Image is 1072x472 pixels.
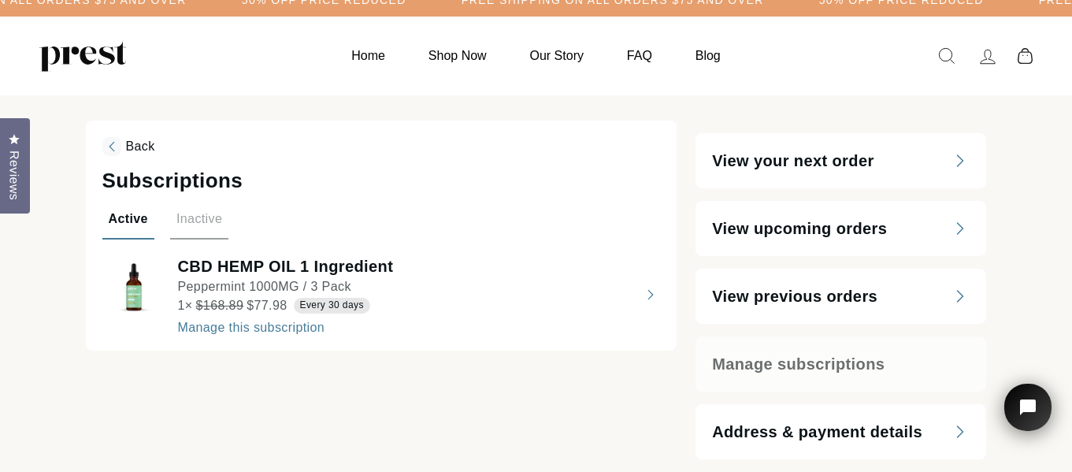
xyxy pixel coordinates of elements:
a: FAQ [607,40,672,71]
span: Manage subscriptions [712,353,885,375]
span: Inactive [176,212,222,225]
a: View upcoming orders [696,201,986,256]
span: View your next order [712,150,874,172]
a: View previous orders [696,269,986,324]
a: Home [332,40,405,71]
a: Blog [676,40,740,71]
span: Back [102,137,155,156]
a: Shop Now [409,40,506,71]
span: Reviews [4,151,24,200]
a: Manage subscriptions [696,336,986,392]
div: Filter subscriptions by status [102,210,661,240]
span: Active [109,212,148,225]
iframe: Tidio Chat [984,362,1072,472]
a: View your next order [696,133,986,188]
span: View previous orders [712,285,877,307]
a: Our Story [510,40,603,71]
span: Back [126,139,155,153]
span: Address & payment details [712,421,922,443]
span: Subscriptions [102,169,243,192]
span: View upcoming orders [712,217,887,240]
ul: Primary [332,40,740,71]
img: PREST ORGANICS [39,40,126,72]
a: Address & payment details [696,404,986,459]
